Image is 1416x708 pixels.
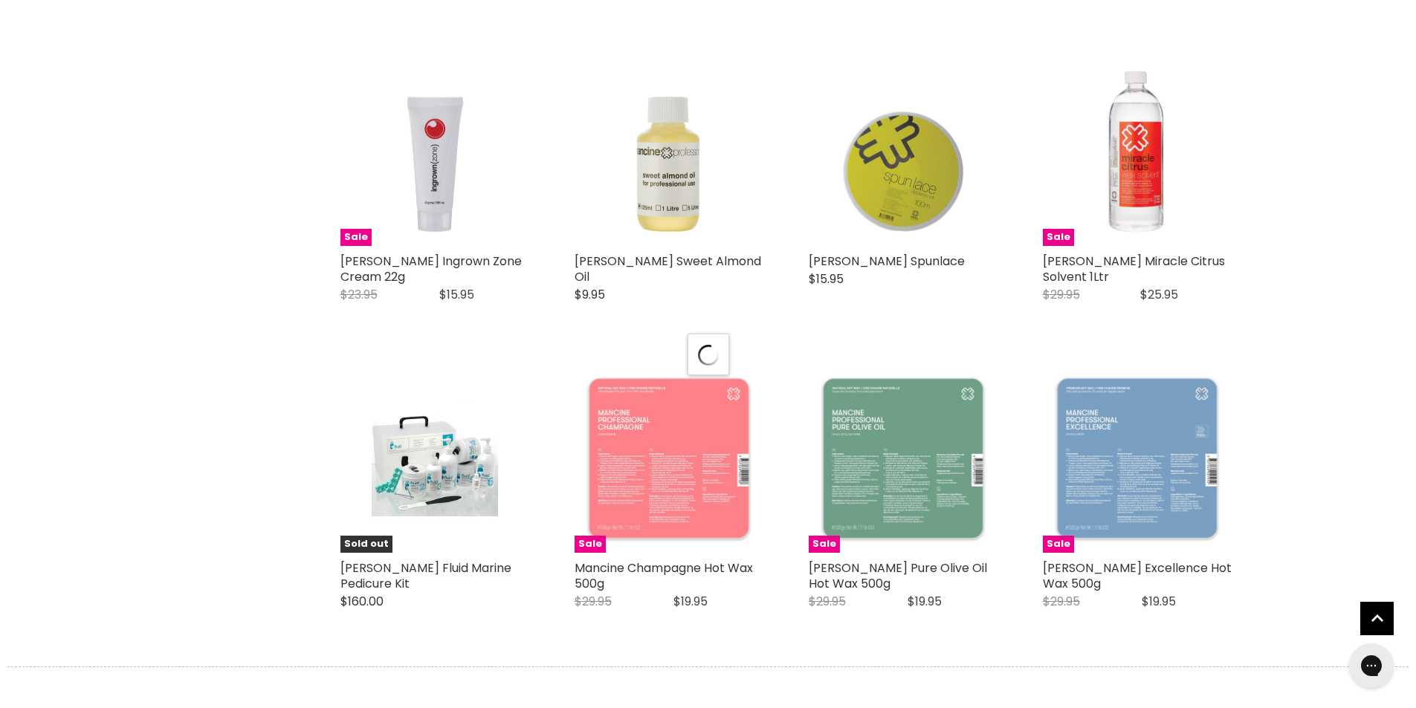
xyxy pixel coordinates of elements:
[575,363,764,553] a: Mancine Champagne Hot Wax 500g Sale
[1043,229,1074,246] span: Sale
[372,363,498,553] img: Mancine Fluid Marine Pedicure Kit
[340,536,392,553] span: Sold out
[340,593,384,610] span: $160.00
[1043,286,1080,303] span: $29.95
[340,286,378,303] span: $23.95
[908,593,942,610] span: $19.95
[809,536,840,553] span: Sale
[1043,363,1232,553] img: Mancine Excellence Hot Wax 500g
[809,593,846,610] span: $29.95
[575,593,612,610] span: $29.95
[1142,593,1176,610] span: $19.95
[1043,56,1232,246] img: Mancine Miracle Citrus Solvent 1Ltr
[1342,638,1401,693] iframe: Gorgias live chat messenger
[809,270,844,288] span: $15.95
[575,286,605,303] span: $9.95
[340,56,530,246] img: Mancine Ingrown Zone Cream 22g
[809,56,998,246] img: Mancine Spunlace
[1043,559,1232,592] a: [PERSON_NAME] Excellence Hot Wax 500g
[1043,253,1225,285] a: [PERSON_NAME] Miracle Citrus Solvent 1Ltr
[340,229,372,246] span: Sale
[1043,56,1232,246] a: Mancine Miracle Citrus Solvent 1Ltr Sale
[575,363,764,553] img: Mancine Champagne Hot Wax 500g
[809,56,998,246] a: Mancine Spunlace Mancine Spunlace
[1043,363,1232,553] a: Mancine Excellence Hot Wax 500g Sale
[809,363,998,553] a: Mancine Pure Olive Oil Hot Wax 500g Sale
[575,253,761,285] a: [PERSON_NAME] Sweet Almond Oil
[575,56,764,246] a: Mancine Sweet Almond Oil Mancine Sweet Almond Oil
[340,363,530,553] a: Mancine Fluid Marine Pedicure Kit Sold out
[340,253,522,285] a: [PERSON_NAME] Ingrown Zone Cream 22g
[809,253,965,270] a: [PERSON_NAME] Spunlace
[575,536,606,553] span: Sale
[575,56,764,246] img: Mancine Sweet Almond Oil
[575,559,753,592] a: Mancine Champagne Hot Wax 500g
[1140,286,1178,303] span: $25.95
[809,559,987,592] a: [PERSON_NAME] Pure Olive Oil Hot Wax 500g
[809,363,998,553] img: Mancine Pure Olive Oil Hot Wax 500g
[439,286,474,303] span: $15.95
[340,559,511,592] a: [PERSON_NAME] Fluid Marine Pedicure Kit
[1043,593,1080,610] span: $29.95
[1043,536,1074,553] span: Sale
[673,593,708,610] span: $19.95
[340,56,530,246] a: Mancine Ingrown Zone Cream 22g Sale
